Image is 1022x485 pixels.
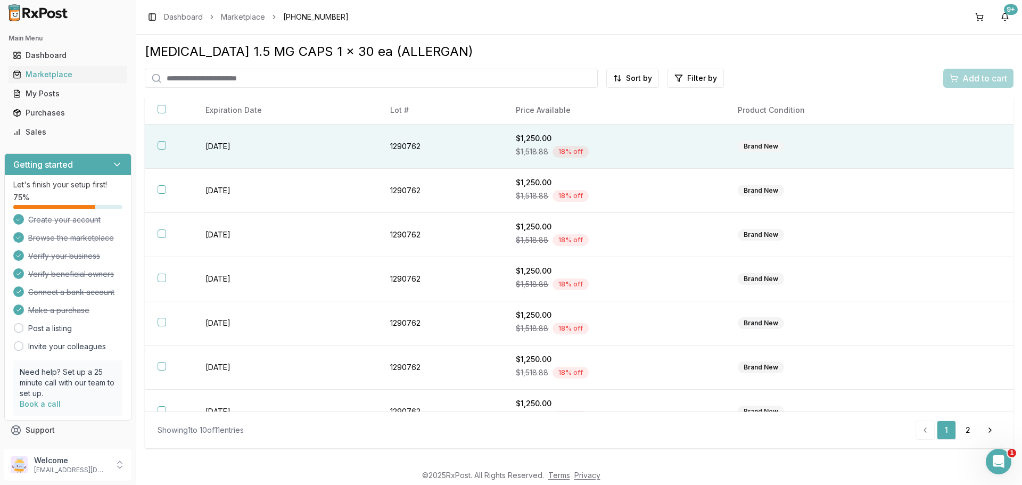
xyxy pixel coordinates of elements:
[548,471,570,480] a: Terms
[516,354,712,365] div: $1,250.00
[1008,449,1016,457] span: 1
[28,341,106,352] a: Invite your colleagues
[574,471,600,480] a: Privacy
[20,367,116,399] p: Need help? Set up a 25 minute call with our team to set up.
[1004,4,1018,15] div: 9+
[13,127,123,137] div: Sales
[13,88,123,99] div: My Posts
[4,85,131,102] button: My Posts
[377,257,503,301] td: 1290762
[516,146,548,157] span: $1,518.88
[28,251,100,261] span: Verify your business
[738,406,784,417] div: Brand New
[553,278,589,290] div: 18 % off
[4,66,131,83] button: Marketplace
[193,390,377,434] td: [DATE]
[193,213,377,257] td: [DATE]
[9,84,127,103] a: My Posts
[20,399,61,408] a: Book a call
[503,96,725,125] th: Price Available
[516,266,712,276] div: $1,250.00
[193,301,377,346] td: [DATE]
[667,69,724,88] button: Filter by
[4,421,131,440] button: Support
[377,301,503,346] td: 1290762
[9,34,127,43] h2: Main Menu
[193,96,377,125] th: Expiration Date
[13,192,29,203] span: 75 %
[4,47,131,64] button: Dashboard
[738,273,784,285] div: Brand New
[9,46,127,65] a: Dashboard
[516,177,712,188] div: $1,250.00
[553,367,589,379] div: 18 % off
[26,444,62,455] span: Feedback
[193,346,377,390] td: [DATE]
[377,213,503,257] td: 1290762
[687,73,717,84] span: Filter by
[164,12,203,22] a: Dashboard
[9,103,127,122] a: Purchases
[996,9,1013,26] button: 9+
[626,73,652,84] span: Sort by
[553,234,589,246] div: 18 % off
[516,310,712,320] div: $1,250.00
[937,421,956,440] a: 1
[516,221,712,232] div: $1,250.00
[34,455,108,466] p: Welcome
[34,466,108,474] p: [EMAIL_ADDRESS][DOMAIN_NAME]
[516,412,548,422] span: $1,518.88
[738,185,784,196] div: Brand New
[283,12,349,22] span: [PHONE_NUMBER]
[28,269,114,280] span: Verify beneficial owners
[193,125,377,169] td: [DATE]
[4,4,72,21] img: RxPost Logo
[738,317,784,329] div: Brand New
[221,12,265,22] a: Marketplace
[377,169,503,213] td: 1290762
[164,12,349,22] nav: breadcrumb
[986,449,1011,474] iframe: Intercom live chat
[516,398,712,409] div: $1,250.00
[13,179,122,190] p: Let's finish your setup first!
[28,305,89,316] span: Make a purchase
[516,235,548,245] span: $1,518.88
[28,287,114,298] span: Connect a bank account
[28,323,72,334] a: Post a listing
[9,122,127,142] a: Sales
[9,65,127,84] a: Marketplace
[377,346,503,390] td: 1290762
[28,233,114,243] span: Browse the marketplace
[553,323,589,334] div: 18 % off
[738,141,784,152] div: Brand New
[516,367,548,378] span: $1,518.88
[516,133,712,144] div: $1,250.00
[916,421,1001,440] nav: pagination
[516,323,548,334] span: $1,518.88
[4,440,131,459] button: Feedback
[377,390,503,434] td: 1290762
[553,146,589,158] div: 18 % off
[725,96,934,125] th: Product Condition
[4,104,131,121] button: Purchases
[145,43,1013,60] div: [MEDICAL_DATA] 1.5 MG CAPS 1 x 30 ea (ALLERGAN)
[516,191,548,201] span: $1,518.88
[606,69,659,88] button: Sort by
[13,158,73,171] h3: Getting started
[28,215,101,225] span: Create your account
[13,50,123,61] div: Dashboard
[13,69,123,80] div: Marketplace
[4,124,131,141] button: Sales
[193,169,377,213] td: [DATE]
[738,229,784,241] div: Brand New
[979,421,1001,440] a: Go to next page
[377,96,503,125] th: Lot #
[193,257,377,301] td: [DATE]
[11,456,28,473] img: User avatar
[13,108,123,118] div: Purchases
[377,125,503,169] td: 1290762
[553,411,589,423] div: 18 % off
[516,279,548,290] span: $1,518.88
[553,190,589,202] div: 18 % off
[958,421,977,440] a: 2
